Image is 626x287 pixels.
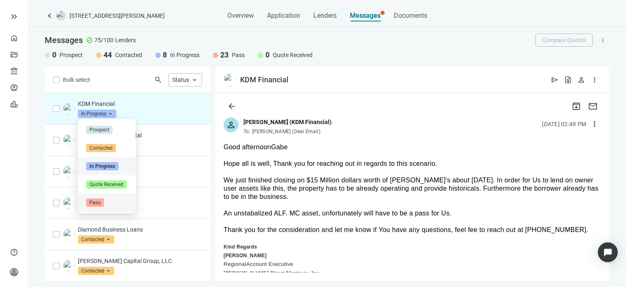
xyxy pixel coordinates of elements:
[78,131,202,139] p: [PERSON_NAME] Capital
[115,51,142,59] span: Contacted
[548,73,561,86] button: send
[45,35,83,45] span: Messages
[154,76,162,84] span: search
[78,100,202,108] p: KDM Financial
[78,225,202,234] p: Diamond Business Loans
[10,248,18,256] span: help
[63,134,75,146] img: 415044f4-42ef-4337-a8d1-94657216dc5b
[63,103,75,115] img: 79778cb8-a367-4e7a-ab69-2488a4d9eef8
[224,73,237,86] img: 79778cb8-a367-4e7a-ab69-2488a4d9eef8
[313,12,337,20] span: Lenders
[63,260,75,272] img: 25517b73-80cf-4db8-a2a8-faca9e92bc6e
[170,51,200,59] span: In Progress
[267,12,300,20] span: Application
[252,129,320,134] span: [PERSON_NAME] (Deal Email)
[78,194,202,202] p: Excelerate Capital
[78,110,116,118] span: In Progress
[163,50,167,60] span: 8
[265,50,270,60] span: 0
[9,12,19,22] button: keyboard_double_arrow_right
[561,73,575,86] button: request_quote
[78,163,202,171] p: National Funding, Inc.
[63,75,90,84] span: Bulk select
[70,12,165,20] span: [STREET_ADDRESS][PERSON_NAME]
[590,120,599,128] span: more_vert
[588,117,601,131] button: more_vert
[599,36,607,44] span: more_vert
[232,51,245,59] span: Pass
[78,267,114,275] span: Contacted
[172,77,189,83] span: Status
[224,98,240,115] button: arrow_back
[596,33,609,47] button: more_vert
[60,51,83,59] span: Prospect
[63,229,75,240] img: 60d6bbf6-b6be-4627-b456-627156536c7f
[52,50,56,60] span: 0
[104,50,112,60] span: 44
[227,12,254,20] span: Overview
[191,76,198,84] span: keyboard_arrow_up
[588,73,601,86] button: more_vert
[86,199,104,207] span: Pass
[542,120,586,129] div: [DATE] 02:49 PM
[577,76,585,84] span: person
[78,235,114,244] span: Contacted
[588,101,598,111] span: mail
[86,126,113,134] span: Prospect
[227,101,237,111] span: arrow_back
[551,76,559,84] span: send
[86,162,118,170] span: In Progress
[56,11,66,21] img: deal-logo
[10,268,18,276] span: person
[590,76,599,84] span: more_vert
[10,67,16,75] span: account_balance
[568,98,585,115] button: archive
[86,180,127,189] span: Quote Received
[585,98,601,115] button: mail
[243,117,332,127] div: [PERSON_NAME] (KDM Financial)
[86,144,116,152] span: Contacted
[115,36,136,44] span: Lenders
[220,50,229,60] span: 23
[535,33,593,47] button: Compare Quotes
[394,12,427,20] span: Documents
[571,101,581,111] span: archive
[240,75,289,85] div: KDM Financial
[94,36,113,44] span: 75/100
[564,76,572,84] span: request_quote
[63,197,75,209] img: 822a6411-f37e-487d-bda4-5fcac1b835f4
[226,120,236,130] span: person
[63,166,75,177] img: b81eab12-b409-4b02-982c-dedfabdf74b8
[78,257,202,265] p: [PERSON_NAME] Capital Group, LLC.
[598,242,618,262] div: Open Intercom Messenger
[350,12,380,19] span: Messages
[86,37,93,43] span: check_circle
[575,73,588,86] button: person
[45,11,55,21] a: keyboard_arrow_left
[243,128,332,135] div: To:
[273,51,313,59] span: Quote Received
